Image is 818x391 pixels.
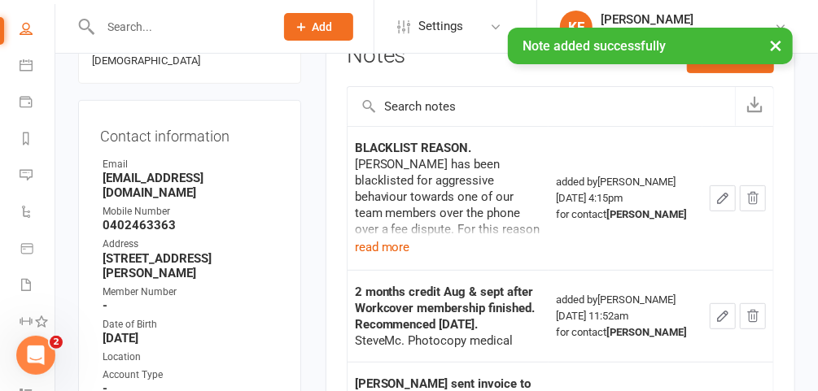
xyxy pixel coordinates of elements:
[556,174,695,223] div: added by [PERSON_NAME] [DATE] 4:15pm
[313,20,333,33] span: Add
[355,141,472,155] strong: BLACKLIST REASON.
[20,12,56,49] a: People
[103,251,279,280] strong: [STREET_ADDRESS][PERSON_NAME]
[20,232,56,268] a: Product Sales
[95,15,263,38] input: Search...
[601,12,774,27] div: [PERSON_NAME]
[103,218,279,232] strong: 0402463363
[601,27,774,41] div: Fit Express - [GEOGRAPHIC_DATA]
[355,332,541,349] div: SteveMc. Photocopy medical
[103,298,279,313] strong: -
[20,122,56,159] a: Reports
[50,336,63,349] span: 2
[556,206,695,223] div: for contact
[761,28,790,63] button: ×
[508,28,793,64] div: Note added successfully
[355,285,536,332] strong: 2 months credit Aug & sept after Workcover membership finished. Recommenced [DATE].
[556,324,695,341] div: for contact
[103,157,279,172] div: Email
[103,285,279,300] div: Member Number
[560,11,593,43] div: KF
[355,237,410,257] button: read more
[418,8,463,45] span: Settings
[20,85,56,122] a: Payments
[348,87,735,126] input: Search notes
[16,336,55,375] iframe: Intercom live chat
[103,350,279,365] div: Location
[103,237,279,252] div: Address
[103,171,279,200] strong: [EMAIL_ADDRESS][DOMAIN_NAME]
[103,331,279,345] strong: [DATE]
[103,367,279,383] div: Account Type
[355,156,541,319] div: [PERSON_NAME] has been blacklisted for aggressive behaviour towards one of our team members over ...
[284,13,353,41] button: Add
[103,317,279,332] div: Date of Birth
[103,204,279,219] div: Mobile Number
[556,292,695,341] div: added by [PERSON_NAME] [DATE] 11:52am
[606,326,687,338] strong: [PERSON_NAME]
[100,122,279,145] h3: Contact information
[606,208,687,220] strong: [PERSON_NAME]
